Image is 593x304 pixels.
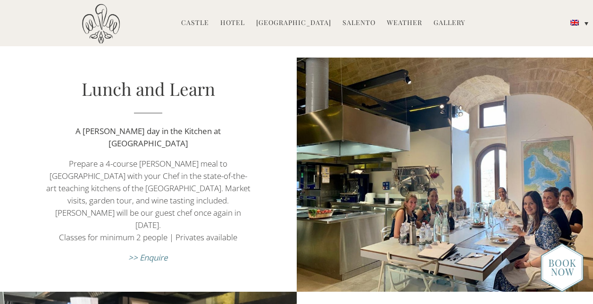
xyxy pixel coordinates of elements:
[44,158,252,244] p: Prepare a 4-course [PERSON_NAME] meal to [GEOGRAPHIC_DATA] with your Chef in the state-of-the-art...
[434,18,465,29] a: Gallery
[570,20,579,25] img: English
[181,18,209,29] a: Castle
[82,77,215,100] a: Lunch and Learn
[128,252,168,263] a: >> Enquire
[220,18,245,29] a: Hotel
[82,4,120,44] img: Castello di Ugento
[541,243,584,292] img: new-booknow.png
[342,18,376,29] a: Salento
[75,126,221,149] strong: A [PERSON_NAME] day in the Kitchen at [GEOGRAPHIC_DATA]
[387,18,422,29] a: Weather
[256,18,331,29] a: [GEOGRAPHIC_DATA]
